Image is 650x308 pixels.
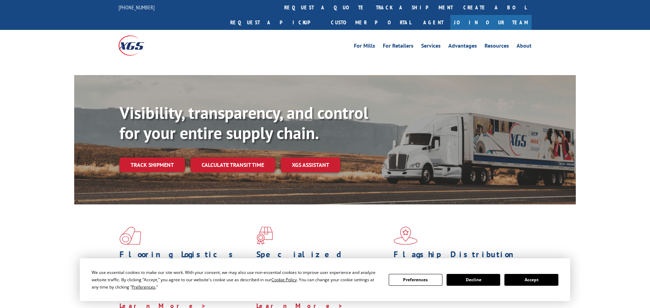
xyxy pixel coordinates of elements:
a: Agent [416,15,450,30]
a: Resources [485,43,509,51]
a: For Mills [354,43,375,51]
a: Track shipment [119,157,185,172]
button: Decline [447,274,500,286]
a: [PHONE_NUMBER] [118,4,155,11]
b: Visibility, transparency, and control for your entire supply chain. [119,102,368,144]
span: Preferences [132,284,155,290]
a: Services [421,43,441,51]
h1: Flooring Logistics Solutions [119,250,251,270]
a: Advantages [448,43,477,51]
a: Request a pickup [225,15,326,30]
a: About [517,43,532,51]
h1: Specialized Freight Experts [256,250,388,270]
a: Learn More > [394,293,480,301]
div: Cookie Consent Prompt [80,258,570,301]
div: We use essential cookies to make our site work. With your consent, we may also use non-essential ... [92,269,380,291]
h1: Flagship Distribution Model [394,250,525,270]
span: Cookie Policy [271,277,297,283]
button: Preferences [389,274,442,286]
a: Calculate transit time [191,157,275,172]
a: Customer Portal [326,15,416,30]
a: Join Our Team [450,15,532,30]
img: xgs-icon-flagship-distribution-model-red [394,227,418,245]
a: For Retailers [383,43,413,51]
a: XGS ASSISTANT [281,157,340,172]
img: xgs-icon-total-supply-chain-intelligence-red [119,227,141,245]
button: Accept [504,274,558,286]
img: xgs-icon-focused-on-flooring-red [256,227,273,245]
